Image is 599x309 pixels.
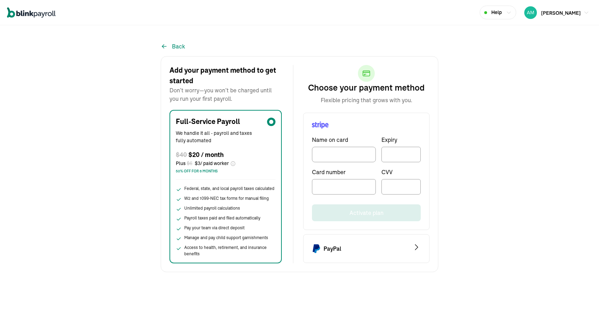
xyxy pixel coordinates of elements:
span: $ 40 [176,151,187,158]
span: Pay your team via direct deposit [184,225,245,231]
p: We handle it all - payroll and taxes fully automated [176,130,261,144]
span: 50% off for 6 months [176,169,275,174]
svg: Credit Card Icon [362,69,371,78]
div: Select PayPal as payment method [303,234,430,263]
svg: Stripe Logo [312,121,329,129]
p: Flexible pricing that grows with you. [321,93,412,104]
input: TextInput [312,147,376,162]
span: Manage and pay child support garnishments [184,235,268,241]
span: $20 / month [188,151,224,158]
nav: Global [7,2,55,23]
iframe: Chat Widget [442,27,599,309]
iframe: Campo de entrada seguro para el CVC [386,183,416,189]
span: [PERSON_NAME] [541,10,581,16]
p: Card number [312,168,376,176]
p: Don’t worry—you won’t be charged until you run your first payroll. [169,86,282,103]
span: Federal, state, and local payroll taxes calculated [184,185,274,192]
p: CVV [381,168,421,176]
div: Widget de chat [442,27,599,309]
span: W2 and 1099-NEC tax forms for manual filing [184,195,269,202]
iframe: Campo de entrada seguro de la fecha de caducidad [386,151,416,157]
svg: PayPal Logo [312,243,321,254]
button: Help [480,6,516,19]
h3: Choose your payment method [308,82,425,93]
span: Help [491,9,502,16]
span: Plus $ 3 / paid worker [176,160,229,167]
iframe: Campo de entrada seguro del número de tarjeta [317,183,371,189]
h2: Add your payment method to get started [169,65,282,86]
button: [PERSON_NAME] [521,5,592,20]
p: Expiry [381,136,421,144]
div: radio-group [169,110,282,263]
span: Full-Service Payroll [176,116,240,127]
p: Name on card [312,136,376,144]
span: Unlimited payroll calculations [184,205,240,211]
button: Back [161,42,185,51]
span: $ 6 [187,160,192,166]
button: Activate plan [312,204,421,221]
span: Payroll taxes paid and filed automatically [184,215,260,221]
span: Access to health, retirement, and insurance benefits [184,244,275,257]
span: PayPal [324,244,341,253]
